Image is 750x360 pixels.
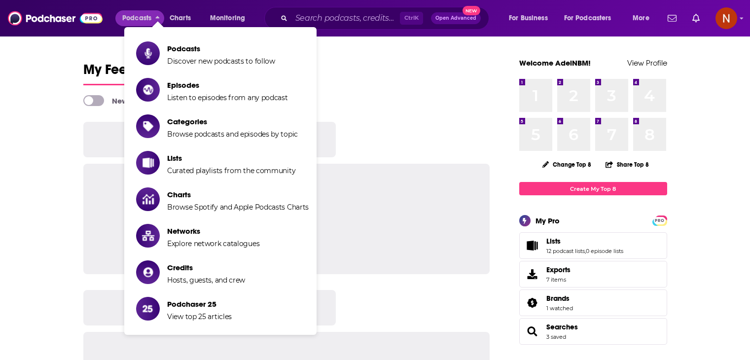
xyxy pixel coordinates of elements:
[291,10,400,26] input: Search podcasts, credits, & more...
[167,263,245,272] span: Credits
[523,296,542,310] a: Brands
[654,216,666,224] a: PRO
[519,58,591,68] a: Welcome AdelNBM!
[688,10,704,27] a: Show notifications dropdown
[163,10,197,26] a: Charts
[8,9,103,28] img: Podchaser - Follow, Share and Rate Podcasts
[167,299,232,309] span: Podchaser 25
[519,261,667,288] a: Exports
[115,10,164,26] button: close menu
[167,117,298,126] span: Categories
[586,248,623,254] a: 0 episode lists
[664,10,680,27] a: Show notifications dropdown
[627,58,667,68] a: View Profile
[633,11,649,25] span: More
[167,153,295,163] span: Lists
[167,190,309,199] span: Charts
[400,12,423,25] span: Ctrl K
[715,7,737,29] button: Show profile menu
[203,10,258,26] button: open menu
[546,248,585,254] a: 12 podcast lists
[167,166,295,175] span: Curated playlists from the community
[463,6,480,15] span: New
[605,155,649,174] button: Share Top 8
[167,312,232,321] span: View top 25 articles
[546,237,623,246] a: Lists
[564,11,611,25] span: For Podcasters
[519,318,667,345] span: Searches
[546,294,570,303] span: Brands
[546,276,571,283] span: 7 items
[558,10,626,26] button: open menu
[519,232,667,259] span: Lists
[585,248,586,254] span: ,
[715,7,737,29] img: User Profile
[122,11,151,25] span: Podcasts
[167,239,259,248] span: Explore network catalogues
[274,7,499,30] div: Search podcasts, credits, & more...
[502,10,560,26] button: open menu
[167,44,275,53] span: Podcasts
[546,237,561,246] span: Lists
[167,276,245,285] span: Hosts, guests, and crew
[546,305,573,312] a: 1 watched
[523,239,542,252] a: Lists
[509,11,548,25] span: For Business
[523,267,542,281] span: Exports
[83,95,213,106] a: New Releases & Guests Only
[83,61,136,85] a: My Feed
[167,226,259,236] span: Networks
[210,11,245,25] span: Monitoring
[170,11,191,25] span: Charts
[715,7,737,29] span: Logged in as AdelNBM
[435,16,476,21] span: Open Advanced
[546,323,578,331] a: Searches
[546,265,571,274] span: Exports
[536,216,560,225] div: My Pro
[546,294,573,303] a: Brands
[167,93,288,102] span: Listen to episodes from any podcast
[536,158,598,171] button: Change Top 8
[523,324,542,338] a: Searches
[519,289,667,316] span: Brands
[431,12,481,24] button: Open AdvancedNew
[167,80,288,90] span: Episodes
[167,203,309,212] span: Browse Spotify and Apple Podcasts Charts
[546,333,566,340] a: 3 saved
[519,182,667,195] a: Create My Top 8
[167,57,275,66] span: Discover new podcasts to follow
[626,10,662,26] button: open menu
[167,130,298,139] span: Browse podcasts and episodes by topic
[83,61,136,84] span: My Feed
